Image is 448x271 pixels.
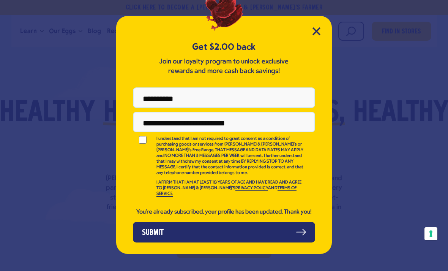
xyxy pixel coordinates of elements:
[158,57,290,76] p: Join our loyalty program to unlock exclusive rewards and more cash back savings!
[156,136,304,176] p: I understand that I am not required to grant consent as a condition of purchasing goods or servic...
[235,186,268,191] a: PRIVACY POLICY
[424,227,437,240] button: Your consent preferences for tracking technologies
[312,27,320,35] button: Close Modal
[133,208,315,216] div: You're already subscribed, your profile has been updated. Thank you!
[156,186,297,197] a: TERMS OF SERVICE.
[156,180,304,197] p: I AFFIRM THAT I AM AT LEAST 18 YEARS OF AGE AND HAVE READ AND AGREE TO [PERSON_NAME] & [PERSON_NA...
[133,222,315,242] button: Submit
[133,136,153,144] input: I understand that I am not required to grant consent as a condition of purchasing goods or servic...
[133,41,315,53] h5: Get $2.00 back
